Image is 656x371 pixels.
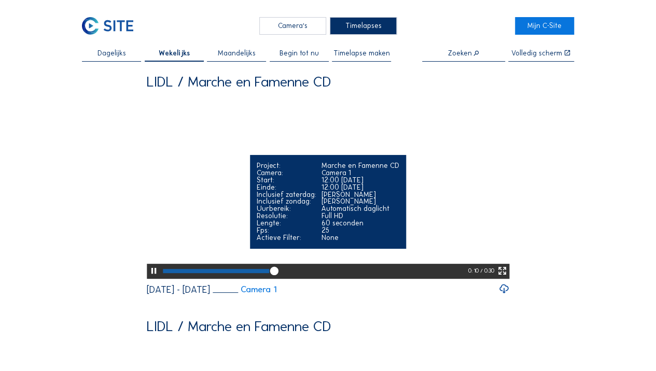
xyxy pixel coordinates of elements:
video: Your browser does not support the video tag. [147,96,510,277]
div: LIDL / Marche en Famenne CD [147,75,331,89]
div: Full HD [322,212,399,220]
div: Fps: [257,227,316,234]
span: Timelapse maken [333,50,390,57]
a: C-SITE Logo [82,17,141,34]
div: Einde: [257,184,316,191]
div: Project: [257,162,316,169]
div: Timelapses [330,17,397,34]
div: LIDL / Marche en Famenne CD [147,319,331,334]
div: Lengte: [257,220,316,227]
div: 0: 10 [468,264,480,279]
a: Camera 1 [213,285,276,294]
div: [PERSON_NAME] [322,191,399,198]
a: Mijn C-Site [515,17,574,34]
div: Inclusief zaterdag: [257,191,316,198]
span: Wekelijks [159,50,190,57]
div: [DATE] - [DATE] [147,285,210,294]
span: Maandelijks [218,50,256,57]
div: Automatisch daglicht [322,205,399,212]
div: / 0:30 [480,264,494,279]
div: 12:00 [DATE] [322,184,399,191]
div: Resolutie: [257,212,316,220]
div: None [322,234,399,241]
div: 60 seconden [322,220,399,227]
img: C-SITE Logo [82,17,133,34]
span: Begin tot nu [280,50,319,57]
div: Uurbereik: [257,205,316,212]
div: Camera's [259,17,326,34]
div: Marche en Famenne CD [322,162,399,169]
span: Dagelijks [97,50,126,57]
div: Inclusief zondag: [257,198,316,205]
div: Camera: [257,169,316,177]
div: Start: [257,177,316,184]
div: Actieve Filter: [257,234,316,241]
div: [PERSON_NAME] [322,198,399,205]
div: 12:00 [DATE] [322,177,399,184]
div: Camera 1 [322,169,399,177]
div: Volledig scherm [511,50,562,57]
div: 25 [322,227,399,234]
